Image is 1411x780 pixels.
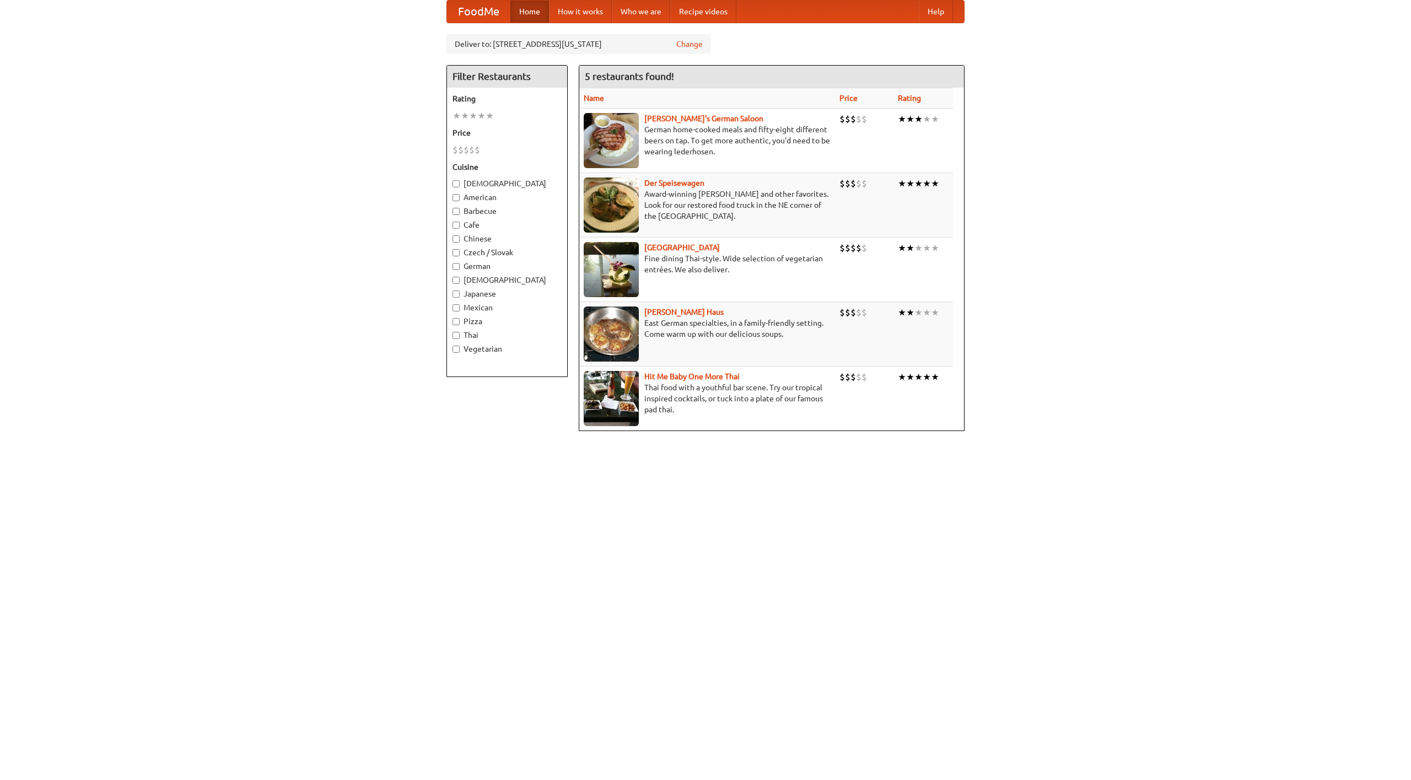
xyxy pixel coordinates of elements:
img: esthers.jpg [584,113,639,168]
a: Recipe videos [670,1,736,23]
p: Award-winning [PERSON_NAME] and other favorites. Look for our restored food truck in the NE corne... [584,189,831,222]
li: ★ [931,113,939,125]
li: $ [861,306,867,319]
p: Fine dining Thai-style. Wide selection of vegetarian entrées. We also deliver. [584,253,831,275]
li: $ [845,371,850,383]
li: $ [839,242,845,254]
h5: Price [453,127,562,138]
p: Thai food with a youthful bar scene. Try our tropical inspired cocktails, or tuck into a plate of... [584,382,831,415]
li: ★ [914,371,923,383]
li: $ [861,371,867,383]
a: Der Speisewagen [644,179,704,187]
li: ★ [931,242,939,254]
li: ★ [931,371,939,383]
li: $ [839,371,845,383]
li: $ [850,371,856,383]
label: Czech / Slovak [453,247,562,258]
img: satay.jpg [584,242,639,297]
input: Chinese [453,235,460,243]
li: $ [839,113,845,125]
a: Hit Me Baby One More Thai [644,372,740,381]
li: ★ [477,110,486,122]
h5: Rating [453,93,562,104]
input: Mexican [453,304,460,311]
li: ★ [914,306,923,319]
input: Barbecue [453,208,460,215]
label: Barbecue [453,206,562,217]
li: ★ [914,177,923,190]
li: ★ [906,242,914,254]
input: Cafe [453,222,460,229]
input: Pizza [453,318,460,325]
label: Mexican [453,302,562,313]
li: $ [856,306,861,319]
img: speisewagen.jpg [584,177,639,233]
li: $ [464,144,469,156]
label: [DEMOGRAPHIC_DATA] [453,178,562,189]
li: $ [856,177,861,190]
li: $ [850,306,856,319]
li: $ [850,113,856,125]
li: ★ [453,110,461,122]
li: ★ [898,306,906,319]
a: How it works [549,1,612,23]
a: Home [510,1,549,23]
a: FoodMe [447,1,510,23]
li: ★ [931,177,939,190]
label: Pizza [453,316,562,327]
a: [GEOGRAPHIC_DATA] [644,243,720,252]
img: kohlhaus.jpg [584,306,639,362]
li: ★ [906,306,914,319]
input: [DEMOGRAPHIC_DATA] [453,180,460,187]
ng-pluralize: 5 restaurants found! [585,71,674,82]
li: $ [850,177,856,190]
li: $ [839,177,845,190]
label: American [453,192,562,203]
li: $ [839,306,845,319]
li: ★ [914,242,923,254]
a: [PERSON_NAME] Haus [644,308,724,316]
li: ★ [931,306,939,319]
label: [DEMOGRAPHIC_DATA] [453,275,562,286]
a: Price [839,94,858,103]
label: Japanese [453,288,562,299]
li: $ [845,306,850,319]
a: Help [919,1,953,23]
li: ★ [898,371,906,383]
a: Name [584,94,604,103]
input: Japanese [453,291,460,298]
input: Vegetarian [453,346,460,353]
li: $ [861,113,867,125]
li: ★ [906,371,914,383]
li: $ [856,113,861,125]
input: American [453,194,460,201]
li: ★ [898,242,906,254]
li: $ [856,371,861,383]
input: German [453,263,460,270]
label: Vegetarian [453,343,562,354]
h4: Filter Restaurants [447,66,567,88]
li: $ [861,177,867,190]
li: ★ [906,177,914,190]
a: [PERSON_NAME]'s German Saloon [644,114,763,123]
li: $ [458,144,464,156]
input: Thai [453,332,460,339]
input: [DEMOGRAPHIC_DATA] [453,277,460,284]
li: ★ [469,110,477,122]
li: ★ [914,113,923,125]
li: $ [845,242,850,254]
label: German [453,261,562,272]
label: Thai [453,330,562,341]
li: ★ [898,113,906,125]
h5: Cuisine [453,162,562,173]
li: ★ [923,177,931,190]
li: ★ [923,242,931,254]
a: Change [676,39,703,50]
p: German home-cooked meals and fifty-eight different beers on tap. To get more authentic, you'd nee... [584,124,831,157]
a: Who we are [612,1,670,23]
li: $ [845,177,850,190]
